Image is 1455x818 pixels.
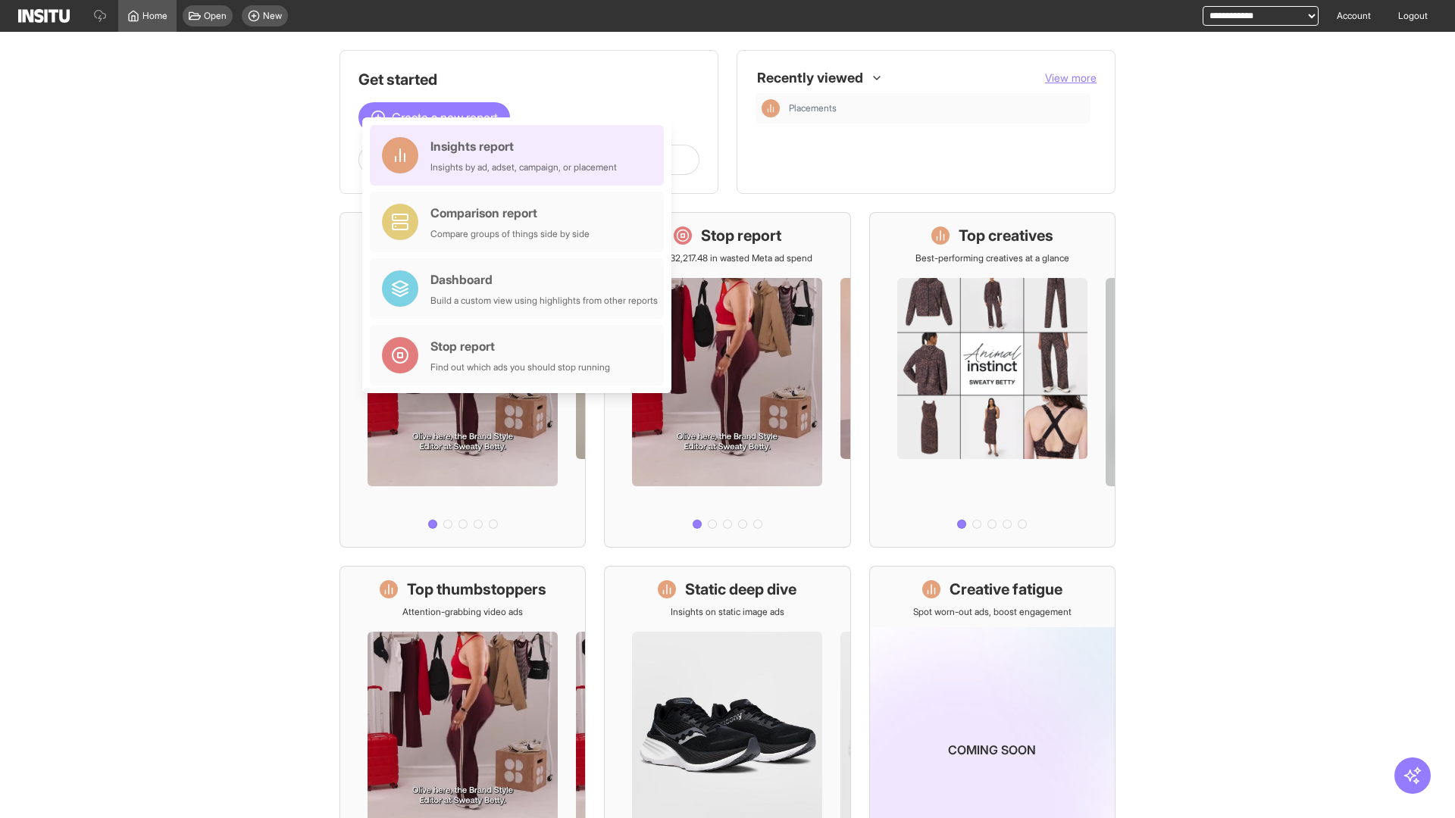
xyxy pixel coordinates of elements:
span: Home [142,10,167,22]
a: What's live nowSee all active ads instantly [339,212,586,548]
span: Create a new report [392,108,498,126]
button: Create a new report [358,102,510,133]
button: View more [1045,70,1097,86]
a: Stop reportSave £32,217.48 in wasted Meta ad spend [604,212,850,548]
p: Insights on static image ads [671,606,784,618]
div: Insights by ad, adset, campaign, or placement [430,161,617,173]
h1: Stop report [701,225,781,246]
h1: Get started [358,69,699,90]
span: View more [1045,71,1097,84]
h1: Top creatives [959,225,1053,246]
p: Save £32,217.48 in wasted Meta ad spend [643,252,812,264]
span: Open [204,10,227,22]
a: Top creativesBest-performing creatives at a glance [869,212,1115,548]
span: Placements [789,102,1084,114]
div: Build a custom view using highlights from other reports [430,295,658,307]
div: Find out which ads you should stop running [430,361,610,373]
div: Stop report [430,337,610,355]
span: New [263,10,282,22]
div: Insights report [430,137,617,155]
div: Dashboard [430,270,658,289]
div: Compare groups of things side by side [430,228,590,240]
h1: Static deep dive [685,579,796,600]
h1: Top thumbstoppers [407,579,546,600]
img: Logo [18,9,70,23]
span: Placements [789,102,837,114]
div: Insights [762,99,780,117]
p: Attention-grabbing video ads [402,606,523,618]
p: Best-performing creatives at a glance [915,252,1069,264]
div: Comparison report [430,204,590,222]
